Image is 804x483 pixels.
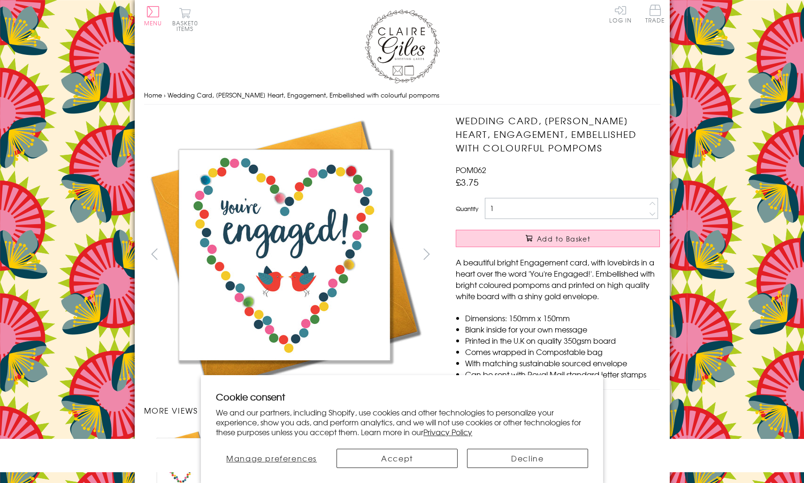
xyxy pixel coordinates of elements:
img: Claire Giles Greetings Cards [365,9,440,83]
button: next [416,243,437,264]
span: Wedding Card, [PERSON_NAME] Heart, Engagement, Embellished with colourful pompoms [168,91,439,99]
span: Trade [645,5,665,23]
a: Privacy Policy [423,426,472,438]
span: › [164,91,166,99]
nav: breadcrumbs [144,86,660,105]
p: We and our partners, including Shopify, use cookies and other technologies to personalize your ex... [216,408,588,437]
h3: More views [144,405,437,416]
h1: Wedding Card, [PERSON_NAME] Heart, Engagement, Embellished with colourful pompoms [456,114,660,154]
li: Can be sent with Royal Mail standard letter stamps [465,369,660,380]
span: £3.75 [456,175,479,189]
span: Manage preferences [226,453,317,464]
li: Comes wrapped in Compostable bag [465,346,660,357]
span: POM062 [456,164,486,175]
li: Blank inside for your own message [465,324,660,335]
button: Accept [337,449,458,468]
span: Add to Basket [537,234,590,243]
button: prev [144,243,165,264]
li: Dimensions: 150mm x 150mm [465,312,660,324]
label: Quantity [456,204,478,213]
span: Menu [144,19,162,27]
a: Home [144,91,162,99]
li: Printed in the U.K on quality 350gsm board [465,335,660,346]
button: Manage preferences [216,449,327,468]
a: Log In [609,5,632,23]
span: 0 items [176,19,198,33]
button: Decline [467,449,588,468]
a: Trade [645,5,665,25]
li: With matching sustainable sourced envelope [465,357,660,369]
img: Wedding Card, Dotty Heart, Engagement, Embellished with colourful pompoms [437,114,719,393]
button: Add to Basket [456,230,660,247]
img: Wedding Card, Dotty Heart, Engagement, Embellished with colourful pompoms [144,114,425,395]
button: Menu [144,6,162,26]
h2: Cookie consent [216,390,588,403]
button: Basket0 items [172,8,198,31]
p: A beautiful bright Engagement card, with lovebirds in a heart over the word 'You're Engaged!'. Em... [456,257,660,302]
